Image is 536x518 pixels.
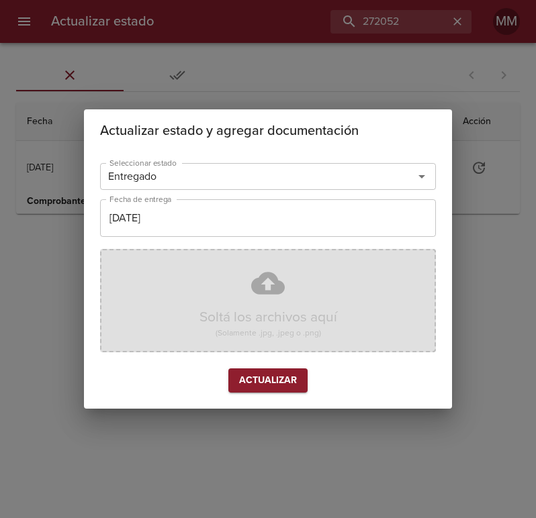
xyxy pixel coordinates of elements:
[228,368,308,393] span: Confirmar cambio de estado
[239,372,297,389] span: Actualizar
[412,167,431,186] button: Abrir
[100,120,436,142] h2: Actualizar estado y agregar documentación
[228,368,308,393] button: Actualizar
[100,249,436,352] div: Soltá los archivos aquí(Solamente .jpg, .jpeg o .png)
